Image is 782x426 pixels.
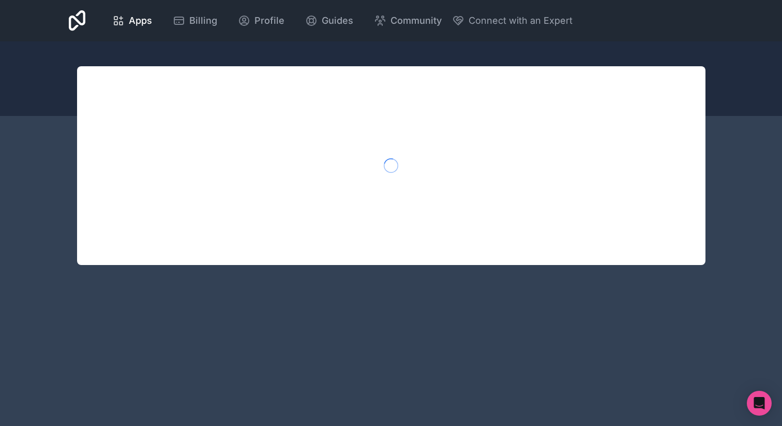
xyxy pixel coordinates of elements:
[230,9,293,32] a: Profile
[390,13,442,28] span: Community
[104,9,160,32] a: Apps
[189,13,217,28] span: Billing
[452,13,573,28] button: Connect with an Expert
[297,9,362,32] a: Guides
[747,391,772,416] div: Open Intercom Messenger
[322,13,353,28] span: Guides
[129,13,152,28] span: Apps
[164,9,225,32] a: Billing
[254,13,284,28] span: Profile
[469,13,573,28] span: Connect with an Expert
[366,9,450,32] a: Community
